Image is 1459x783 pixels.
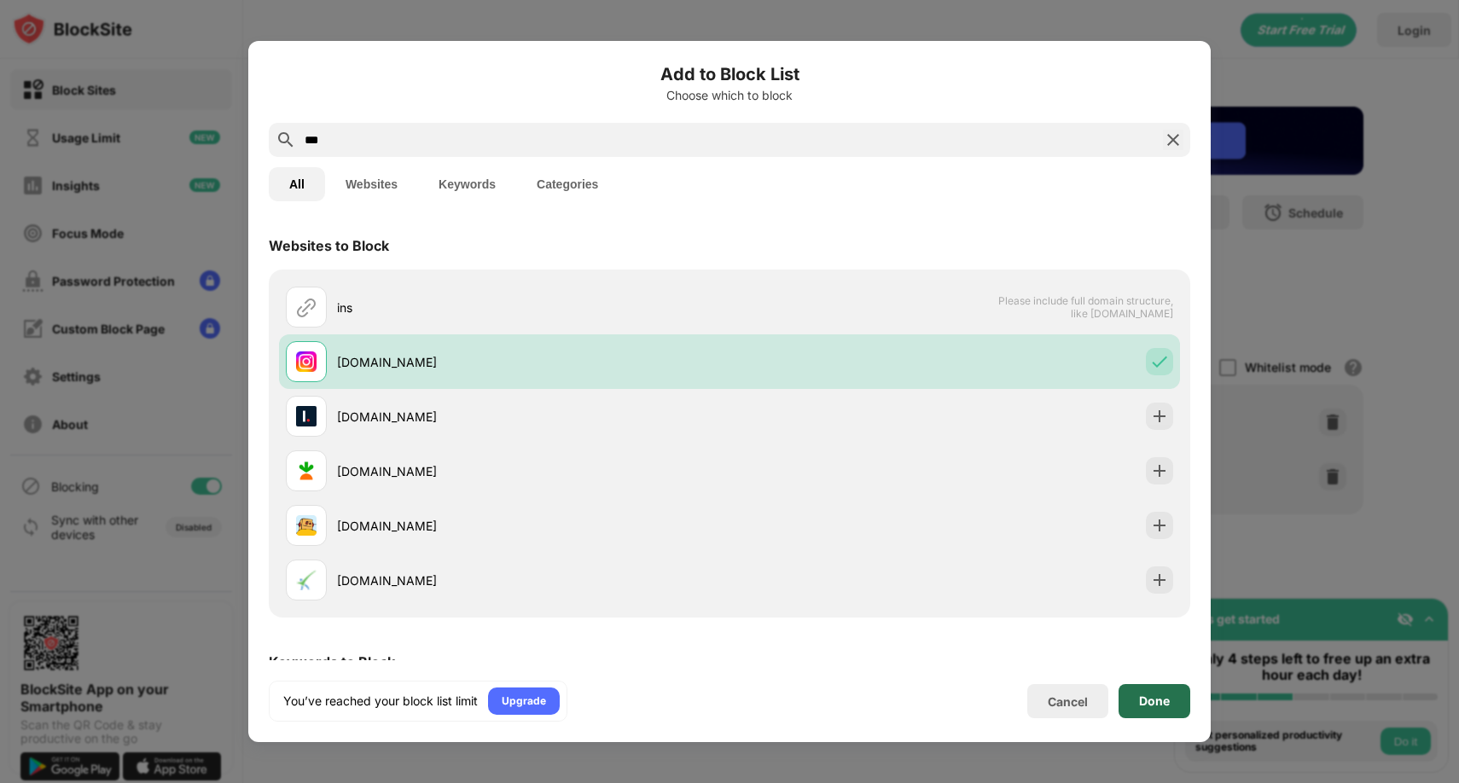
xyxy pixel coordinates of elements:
[269,61,1190,87] h6: Add to Block List
[276,130,296,150] img: search.svg
[269,237,389,254] div: Websites to Block
[296,515,317,536] img: favicons
[1139,694,1170,708] div: Done
[269,167,325,201] button: All
[1048,694,1088,709] div: Cancel
[269,653,395,670] div: Keywords to Block
[337,299,729,316] div: ins
[337,571,729,589] div: [DOMAIN_NAME]
[997,294,1173,320] span: Please include full domain structure, like [DOMAIN_NAME]
[296,297,317,317] img: url.svg
[296,406,317,426] img: favicons
[337,517,729,535] div: [DOMAIN_NAME]
[418,167,516,201] button: Keywords
[1163,130,1183,150] img: search-close
[296,461,317,481] img: favicons
[269,89,1190,102] div: Choose which to block
[325,167,418,201] button: Websites
[337,408,729,426] div: [DOMAIN_NAME]
[283,693,478,710] div: You’ve reached your block list limit
[296,570,317,590] img: favicons
[296,351,317,372] img: favicons
[337,353,729,371] div: [DOMAIN_NAME]
[337,462,729,480] div: [DOMAIN_NAME]
[502,693,546,710] div: Upgrade
[516,167,619,201] button: Categories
